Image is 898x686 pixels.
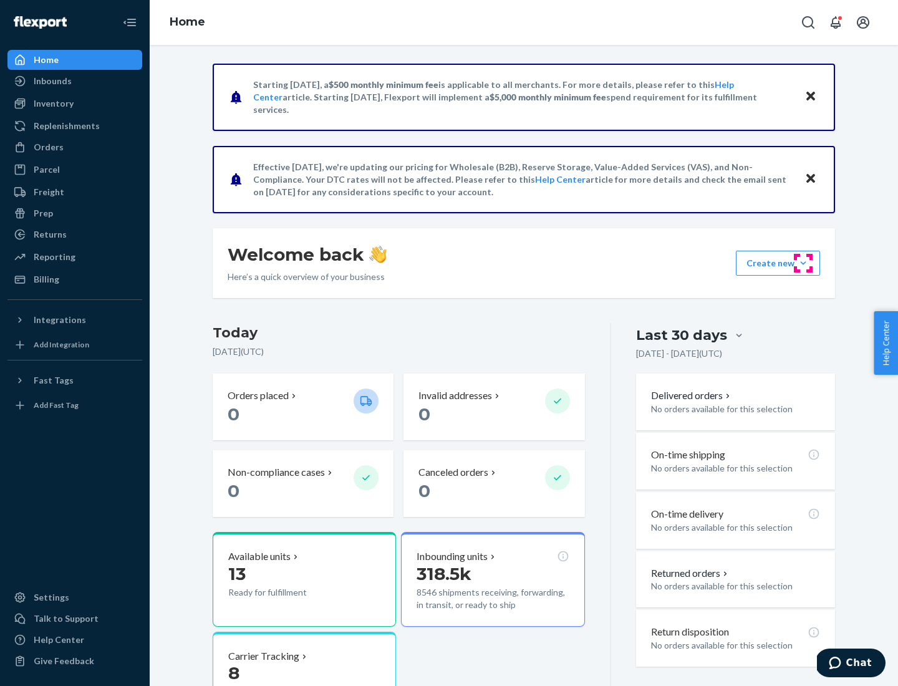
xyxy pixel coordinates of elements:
button: Close [803,170,819,188]
p: [DATE] - [DATE] ( UTC ) [636,347,722,360]
div: Add Fast Tag [34,400,79,410]
p: On-time shipping [651,448,725,462]
div: Talk to Support [34,612,99,625]
button: Available units13Ready for fulfillment [213,532,396,627]
div: Home [34,54,59,66]
span: 0 [418,403,430,425]
a: Settings [7,587,142,607]
button: Create new [736,251,820,276]
span: $5,000 monthly minimum fee [490,92,606,102]
div: Prep [34,207,53,220]
p: No orders available for this selection [651,403,820,415]
button: Inbounding units318.5k8546 shipments receiving, forwarding, in transit, or ready to ship [401,532,584,627]
button: Returned orders [651,566,730,581]
p: 8546 shipments receiving, forwarding, in transit, or ready to ship [417,586,569,611]
h1: Welcome back [228,243,387,266]
a: Inventory [7,94,142,114]
p: Orders placed [228,389,289,403]
iframe: Opens a widget where you can chat to one of our agents [817,649,886,680]
ol: breadcrumbs [160,4,215,41]
div: Billing [34,273,59,286]
p: Invalid addresses [418,389,492,403]
span: 318.5k [417,563,471,584]
a: Help Center [7,630,142,650]
button: Non-compliance cases 0 [213,450,393,517]
button: Fast Tags [7,370,142,390]
button: Talk to Support [7,609,142,629]
img: hand-wave emoji [369,246,387,263]
p: On-time delivery [651,507,723,521]
img: Flexport logo [14,16,67,29]
p: No orders available for this selection [651,521,820,534]
div: Help Center [34,634,84,646]
button: Close [803,88,819,106]
div: Orders [34,141,64,153]
div: Parcel [34,163,60,176]
span: 8 [228,662,239,684]
a: Add Fast Tag [7,395,142,415]
p: No orders available for this selection [651,462,820,475]
a: Reporting [7,247,142,267]
p: Effective [DATE], we're updating our pricing for Wholesale (B2B), Reserve Storage, Value-Added Se... [253,161,793,198]
button: Orders placed 0 [213,374,393,440]
div: Inbounds [34,75,72,87]
p: No orders available for this selection [651,639,820,652]
a: Help Center [535,174,586,185]
button: Delivered orders [651,389,733,403]
a: Add Integration [7,335,142,355]
span: 0 [228,403,239,425]
a: Parcel [7,160,142,180]
a: Home [170,15,205,29]
p: Here’s a quick overview of your business [228,271,387,283]
button: Give Feedback [7,651,142,671]
p: Return disposition [651,625,729,639]
button: Invalid addresses 0 [403,374,584,440]
div: Fast Tags [34,374,74,387]
p: Available units [228,549,291,564]
div: Inventory [34,97,74,110]
button: Canceled orders 0 [403,450,584,517]
p: Canceled orders [418,465,488,480]
p: Carrier Tracking [228,649,299,664]
div: Last 30 days [636,326,727,345]
p: Non-compliance cases [228,465,325,480]
p: No orders available for this selection [651,580,820,592]
a: Inbounds [7,71,142,91]
p: Ready for fulfillment [228,586,344,599]
div: Give Feedback [34,655,94,667]
div: Returns [34,228,67,241]
a: Prep [7,203,142,223]
a: Billing [7,269,142,289]
button: Open Search Box [796,10,821,35]
span: 0 [418,480,430,501]
p: [DATE] ( UTC ) [213,345,585,358]
p: Inbounding units [417,549,488,564]
a: Freight [7,182,142,202]
a: Orders [7,137,142,157]
a: Replenishments [7,116,142,136]
a: Home [7,50,142,70]
button: Help Center [874,311,898,375]
a: Returns [7,225,142,244]
div: Settings [34,591,69,604]
span: 0 [228,480,239,501]
button: Open notifications [823,10,848,35]
div: Freight [34,186,64,198]
button: Open account menu [851,10,876,35]
span: 13 [228,563,246,584]
button: Close Navigation [117,10,142,35]
button: Integrations [7,310,142,330]
div: Replenishments [34,120,100,132]
h3: Today [213,323,585,343]
div: Reporting [34,251,75,263]
p: Starting [DATE], a is applicable to all merchants. For more details, please refer to this article... [253,79,793,116]
div: Integrations [34,314,86,326]
div: Add Integration [34,339,89,350]
span: $500 monthly minimum fee [329,79,438,90]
